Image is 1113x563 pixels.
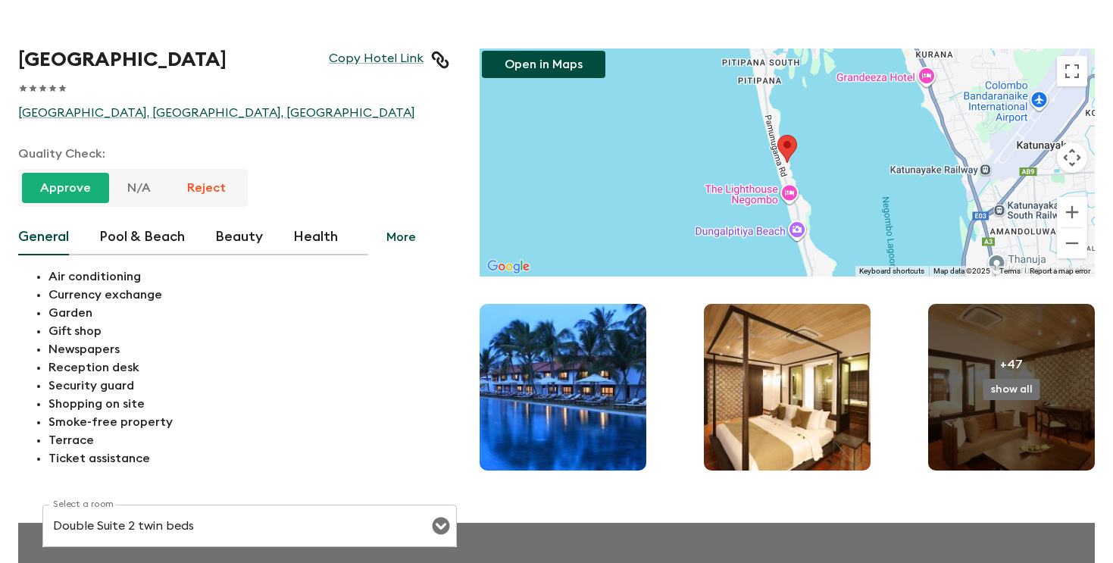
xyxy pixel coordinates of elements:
[859,266,924,277] button: Keyboard shortcuts
[48,431,449,449] p: Terrace
[169,173,244,203] button: Reject
[99,219,185,255] button: Pool & Beach
[18,48,227,71] h1: [GEOGRAPHIC_DATA]
[48,304,449,322] p: Garden
[215,219,263,255] button: Beauty
[109,173,169,203] button: N/A
[430,515,452,536] button: Open
[1057,142,1087,173] button: Map camera controls
[329,51,424,69] a: Copy Hotel Link
[48,286,449,304] p: Currency exchange
[48,358,449,377] p: Reception desk
[48,267,449,286] p: Air conditioning
[1030,267,1090,275] a: Report a map error
[368,219,434,255] button: More
[53,498,114,511] label: Select a room
[933,267,990,275] span: Map data ©2025
[482,51,605,78] button: Open in Maps
[483,257,533,277] a: Open this area in Google Maps (opens a new window)
[22,173,109,203] button: Approve
[18,145,449,163] p: Quality Check:
[18,105,449,120] a: [GEOGRAPHIC_DATA], [GEOGRAPHIC_DATA], [GEOGRAPHIC_DATA]
[18,219,69,255] button: General
[1057,228,1087,258] button: Zoom out
[483,257,533,277] img: Google
[48,322,449,340] p: Gift shop
[48,395,449,413] p: Shopping on site
[48,377,449,395] p: Security guard
[777,135,797,163] div: Jetwing Lagoon
[999,267,1021,275] a: Terms (opens in new tab)
[1057,56,1087,86] button: Toggle fullscreen view
[983,379,1040,400] button: show all
[1000,355,1023,374] p: +47
[48,340,449,358] p: Newspapers
[48,449,449,468] p: Ticket assistance
[293,219,338,255] button: Health
[1057,197,1087,227] button: Zoom in
[48,413,449,431] p: Smoke-free property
